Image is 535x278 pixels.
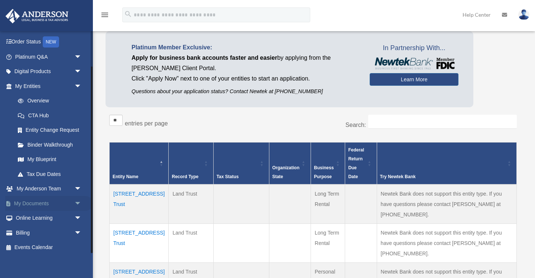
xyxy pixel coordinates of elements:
p: Platinum Member Exclusive: [132,42,359,53]
a: Order StatusNEW [5,35,93,50]
td: Newtek Bank does not support this entity type. If you have questions please contact [PERSON_NAME]... [377,184,516,224]
a: Tax Due Dates [10,167,89,181]
a: CTA Hub [10,108,89,123]
span: Business Purpose [314,165,334,179]
th: Organization State: Activate to sort [269,142,311,184]
td: Land Trust [169,184,213,224]
td: [STREET_ADDRESS] Trust [110,184,169,224]
th: Tax Status: Activate to sort [213,142,269,184]
span: arrow_drop_down [74,196,89,211]
a: Entity Change Request [10,123,89,138]
a: Platinum Q&Aarrow_drop_down [5,49,93,64]
span: arrow_drop_down [74,49,89,65]
p: Questions about your application status? Contact Newtek at [PHONE_NUMBER] [132,87,359,96]
span: arrow_drop_down [74,64,89,79]
p: by applying from the [PERSON_NAME] Client Portal. [132,53,359,73]
i: search [124,10,132,18]
th: Try Newtek Bank : Activate to sort [377,142,516,184]
a: Overview [10,94,85,108]
span: Organization State [272,165,299,179]
a: My Documentsarrow_drop_down [5,196,93,211]
div: NEW [43,36,59,48]
a: Learn More [370,73,458,86]
td: Land Trust [169,223,213,262]
th: Business Purpose: Activate to sort [311,142,345,184]
span: Tax Status [217,174,239,179]
img: Anderson Advisors Platinum Portal [3,9,71,23]
span: Federal Return Due Date [348,147,364,179]
a: Online Learningarrow_drop_down [5,211,93,226]
td: Long Term Rental [311,223,345,262]
span: Entity Name [113,174,138,179]
a: My Entitiesarrow_drop_down [5,79,89,94]
td: Long Term Rental [311,184,345,224]
a: Binder Walkthrough [10,137,89,152]
img: User Pic [518,9,529,20]
span: arrow_drop_down [74,181,89,197]
th: Entity Name: Activate to invert sorting [110,142,169,184]
span: arrow_drop_down [74,79,89,94]
span: arrow_drop_down [74,211,89,226]
th: Record Type: Activate to sort [169,142,213,184]
th: Federal Return Due Date: Activate to sort [345,142,377,184]
a: menu [100,13,109,19]
td: Newtek Bank does not support this entity type. If you have questions please contact [PERSON_NAME]... [377,223,516,262]
a: My Blueprint [10,152,89,167]
a: Billingarrow_drop_down [5,225,93,240]
div: Try Newtek Bank [380,172,505,181]
a: My Anderson Teamarrow_drop_down [5,181,93,196]
i: menu [100,10,109,19]
td: [STREET_ADDRESS] Trust [110,223,169,262]
span: Apply for business bank accounts faster and easier [132,55,277,61]
a: Events Calendar [5,240,93,255]
p: Click "Apply Now" next to one of your entities to start an application. [132,73,359,84]
img: NewtekBankLogoSM.png [373,58,455,69]
label: entries per page [125,120,168,127]
label: Search: [346,122,366,128]
span: In Partnership With... [370,42,458,54]
a: Digital Productsarrow_drop_down [5,64,93,79]
span: Record Type [172,174,198,179]
span: arrow_drop_down [74,225,89,241]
